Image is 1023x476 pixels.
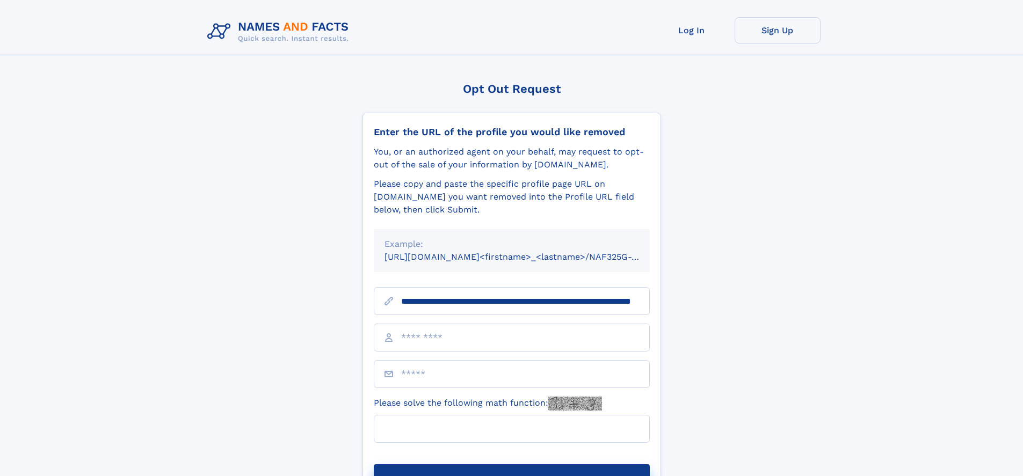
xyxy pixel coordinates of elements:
div: Example: [384,238,639,251]
small: [URL][DOMAIN_NAME]<firstname>_<lastname>/NAF325G-xxxxxxxx [384,252,670,262]
a: Sign Up [735,17,821,43]
img: Logo Names and Facts [203,17,358,46]
div: You, or an authorized agent on your behalf, may request to opt-out of the sale of your informatio... [374,145,650,171]
a: Log In [649,17,735,43]
div: Enter the URL of the profile you would like removed [374,126,650,138]
label: Please solve the following math function: [374,397,602,411]
div: Please copy and paste the specific profile page URL on [DOMAIN_NAME] you want removed into the Pr... [374,178,650,216]
div: Opt Out Request [362,82,661,96]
